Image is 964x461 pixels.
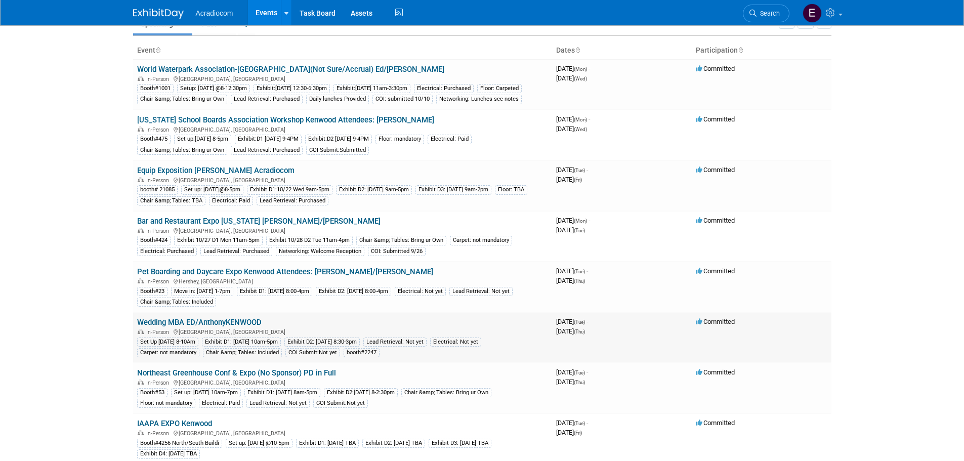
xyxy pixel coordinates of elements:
span: [DATE] [556,277,585,284]
div: Exhibit:D1 [DATE] 9-4PM [235,135,302,144]
span: [DATE] [556,217,590,224]
th: Event [133,42,552,59]
div: Electrical: Purchased [414,84,474,93]
div: Setup: [DATE] @8-12:30pm [177,84,250,93]
div: [GEOGRAPHIC_DATA], [GEOGRAPHIC_DATA] [137,74,548,82]
img: In-Person Event [138,380,144,385]
div: Networking: Welcome Reception [276,247,364,256]
span: [DATE] [556,65,590,72]
div: Exhibit D2: [DATE] 8:30-3pm [284,338,360,347]
span: Committed [696,65,735,72]
div: Floor: mandatory [375,135,424,144]
span: In-Person [146,127,172,133]
span: In-Person [146,76,172,82]
span: [DATE] [556,267,588,275]
img: In-Person Event [138,177,144,182]
div: Exhibit:D2 [DATE] 9-4PM [305,135,372,144]
span: [DATE] [556,115,590,123]
div: Chair &amp; Tables: Bring ur Own [401,388,491,397]
span: (Mon) [574,218,587,224]
div: Carpet: not mandatory [450,236,512,245]
span: Committed [696,217,735,224]
th: Dates [552,42,692,59]
span: [DATE] [556,226,585,234]
div: Chair &amp; Tables: Bring ur Own [356,236,446,245]
a: Bar and Restaurant Expo [US_STATE] [PERSON_NAME]/[PERSON_NAME] [137,217,381,226]
a: Search [743,5,789,22]
span: (Mon) [574,66,587,72]
span: - [589,65,590,72]
div: Booth#4256 North/South Buildi [137,439,222,448]
span: Committed [696,419,735,427]
span: In-Person [146,228,172,234]
span: [DATE] [556,378,585,386]
div: Booth#475 [137,135,171,144]
div: Exhibit D2: [DATE] TBA [362,439,425,448]
div: COI: submitted 10/10 [372,95,433,104]
div: Electrical: Paid [209,196,253,205]
img: In-Person Event [138,430,144,435]
div: Exhibit D1: [DATE] 10am-5pm [202,338,281,347]
th: Participation [692,42,831,59]
div: Lead Retrieval: Purchased [257,196,328,205]
div: Hershey, [GEOGRAPHIC_DATA] [137,277,548,285]
span: - [586,166,588,174]
div: COI: Submitted 9/26 [368,247,426,256]
span: [DATE] [556,327,585,335]
div: Exhibit D2:[DATE] 8-2:30pm [324,388,398,397]
a: Sort by Start Date [575,46,580,54]
a: [US_STATE] School Boards Association Workshop Kenwood Attendees: [PERSON_NAME] [137,115,434,124]
span: (Wed) [574,127,587,132]
span: In-Person [146,430,172,437]
div: Floor: TBA [495,185,527,194]
a: Pet Boarding and Daycare Expo Kenwood Attendees: [PERSON_NAME]/[PERSON_NAME] [137,267,433,276]
div: Exhibit D1:10/22 Wed 9am-5pm [247,185,332,194]
span: In-Person [146,329,172,336]
span: - [589,115,590,123]
div: [GEOGRAPHIC_DATA], [GEOGRAPHIC_DATA] [137,176,548,184]
a: Wedding MBA ED/AnthonyKENWOOD [137,318,262,327]
div: Lead Retrieval: Purchased [231,95,303,104]
div: Exhibit D1: [DATE] 8am-5pm [244,388,320,397]
span: Acradiocom [196,9,233,17]
div: Chair &amp; Tables: Bring ur Own [137,146,227,155]
div: COI Submit:Not yet [313,399,368,408]
img: In-Person Event [138,228,144,233]
span: [DATE] [556,176,582,183]
div: Electrical: Purchased [137,247,197,256]
span: (Tue) [574,421,585,426]
div: booth# 21085 [137,185,178,194]
img: In-Person Event [138,127,144,132]
a: Northeast Greenhouse Conf & Expo (No Sponsor) PD in Full [137,368,336,378]
span: (Fri) [574,177,582,183]
span: [DATE] [556,368,588,376]
span: (Thu) [574,380,585,385]
div: Exhibit D4: [DATE] TBA [137,449,200,458]
div: [GEOGRAPHIC_DATA], [GEOGRAPHIC_DATA] [137,327,548,336]
span: (Tue) [574,319,585,325]
div: Set up: [DATE] @10-5pm [226,439,292,448]
div: Floor: Carpeted [477,84,522,93]
div: Electrical: Not yet [395,287,446,296]
div: COI Submit:Not yet [285,348,340,357]
span: - [589,217,590,224]
div: Electrical: Not yet [430,338,481,347]
div: Exhibit D2: [DATE] 8:00-4pm [316,287,391,296]
span: Committed [696,115,735,123]
span: - [586,318,588,325]
span: In-Person [146,278,172,285]
div: Chair &amp; Tables: Included [137,298,216,307]
span: Search [757,10,780,17]
a: Sort by Participation Type [738,46,743,54]
div: Set up: [DATE] 10am-7pm [171,388,241,397]
div: Daily lunches Provided [306,95,369,104]
div: Exhibit:[DATE] 12:30-6:30pm [254,84,330,93]
span: - [586,419,588,427]
div: Set up:[DATE] 8-5pm [174,135,231,144]
a: Equip Exposition [PERSON_NAME] Acradiocom [137,166,295,175]
div: Booth#23 [137,287,167,296]
div: [GEOGRAPHIC_DATA], [GEOGRAPHIC_DATA] [137,125,548,133]
div: Lead Retrieval: Purchased [200,247,272,256]
span: - [586,368,588,376]
div: Exhibit D2: [DATE] 9am-5pm [336,185,412,194]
